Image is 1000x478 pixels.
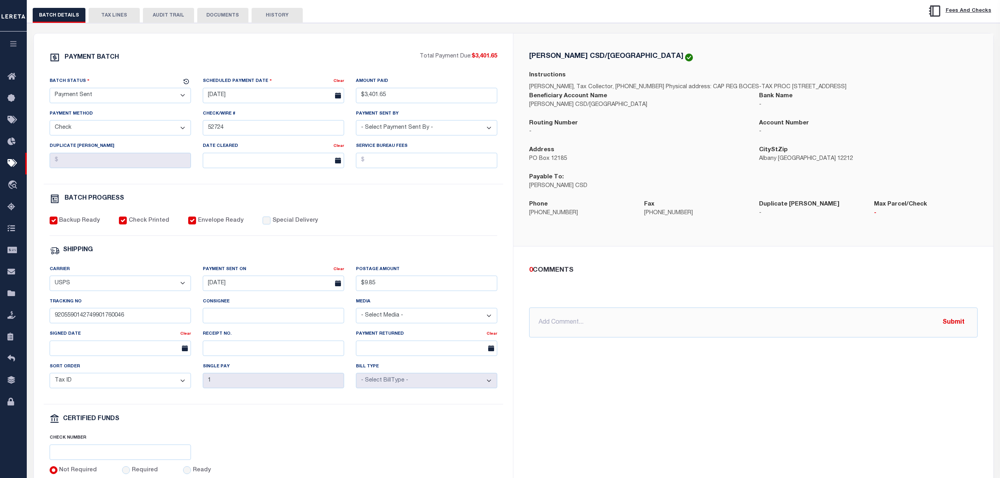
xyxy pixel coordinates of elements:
p: Total Payment Due: [420,52,497,61]
a: Clear [180,332,191,336]
p: [PHONE_NUMBER] [644,209,747,218]
a: Clear [333,267,344,271]
button: TAX LINES [89,8,140,23]
label: Payment Method [50,111,93,117]
h5: [PERSON_NAME] CSD/[GEOGRAPHIC_DATA] [529,53,683,60]
label: Single Pay [203,363,230,370]
i: travel_explore [7,180,20,191]
span: $3,401.65 [472,54,497,59]
label: Duplicate [PERSON_NAME] [50,143,114,150]
input: $ [50,153,191,168]
h6: SHIPPING [63,247,93,254]
p: - [759,128,977,136]
label: Bank Name [759,92,793,101]
label: Sort Order [50,363,80,370]
label: Amount Paid [356,78,388,85]
p: [PERSON_NAME] CSD [529,182,747,191]
img: check-icon-green.svg [685,54,693,61]
label: Required [132,466,158,475]
label: Fax [644,200,654,209]
button: AUDIT TRAIL [143,8,194,23]
a: Clear [333,144,344,148]
label: Scheduled Payment Date [203,77,272,85]
p: Albany [GEOGRAPHIC_DATA] 12212 [759,155,977,163]
p: - [759,101,977,109]
label: Special Delivery [272,217,318,225]
label: Signed Date [50,331,81,337]
label: Instructions [529,71,566,80]
h6: BATCH PROGRESS [65,195,124,202]
label: Batch Status [50,77,90,85]
label: Bill Type [356,363,379,370]
p: PO Box 12185 [529,155,747,163]
label: CityStZip [759,146,788,155]
label: Routing Number [529,119,578,128]
input: $ [356,153,497,168]
label: Service Bureau Fees [356,143,407,150]
label: Max Parcel/Check [874,200,927,209]
h6: PAYMENT BATCH [65,54,119,61]
label: Consignee [203,298,230,305]
button: HISTORY [252,8,303,23]
label: Duplicate [PERSON_NAME] [759,200,839,209]
label: Receipt No. [203,331,231,337]
label: Carrier [50,266,70,273]
label: Payment Sent On [203,266,246,273]
label: Ready [193,466,211,475]
button: Submit [937,314,970,330]
button: BATCH DETAILS [33,8,85,23]
input: $ [356,88,497,103]
label: Tracking No [50,298,81,305]
label: Check/Wire # [203,111,235,117]
input: $ [356,276,497,291]
button: Fees And Checks [925,3,994,19]
p: [PERSON_NAME], Tax Collector, [PHONE_NUMBER] Physical address: CAP REG BOCES-TAX PROC [STREET_ADD... [529,83,978,92]
div: COMMENTS [529,265,974,276]
span: 0 [529,267,533,274]
label: Not Required [59,466,97,475]
input: Add Comment... [529,308,978,337]
label: Media [356,298,370,305]
p: - [874,209,977,218]
p: - [759,209,862,218]
label: Backup Ready [59,217,100,225]
p: - [529,128,747,136]
label: Phone [529,200,548,209]
label: Payable To: [529,173,564,182]
label: Beneficiary Account Name [529,92,607,101]
label: Date Cleared [203,143,238,150]
a: Clear [487,332,497,336]
label: Payment Returned [356,331,404,337]
label: Payment Sent By [356,111,398,117]
a: Clear [333,79,344,83]
label: Postage Amount [356,266,400,273]
button: DOCUMENTS [197,8,248,23]
label: Check Number [50,435,86,441]
label: Envelope Ready [198,217,244,225]
label: Check Printed [129,217,169,225]
p: [PERSON_NAME] CSD/[GEOGRAPHIC_DATA] [529,101,747,109]
label: Account Number [759,119,809,128]
p: [PHONE_NUMBER] [529,209,632,218]
label: Address [529,146,554,155]
h6: CERTIFIED FUNDS [63,416,119,422]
